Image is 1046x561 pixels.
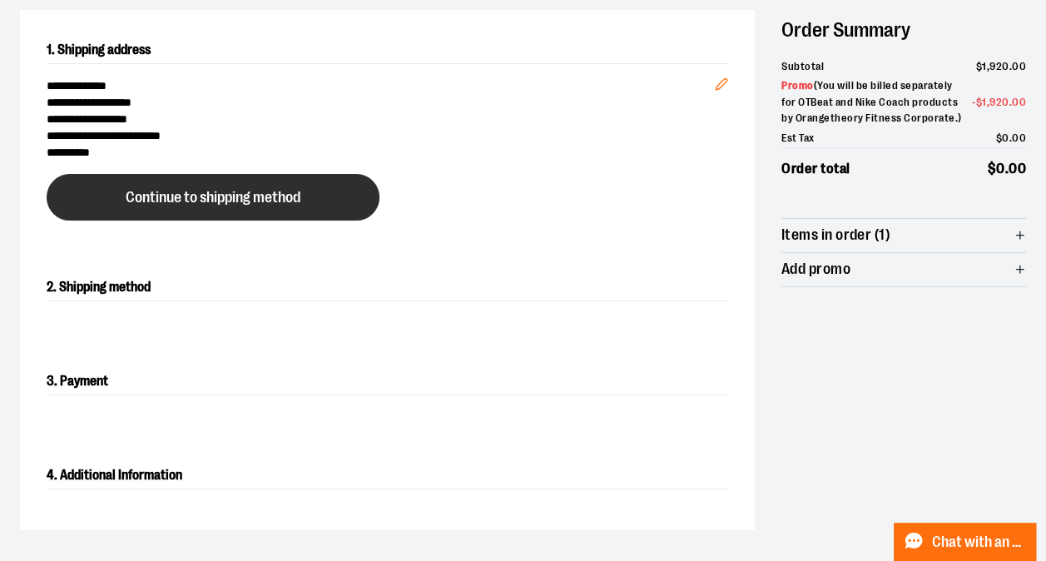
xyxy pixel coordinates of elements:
span: 00 [1012,132,1026,144]
span: $ [988,161,997,176]
span: , [987,96,990,108]
h2: Order Summary [781,10,1026,50]
span: 00 [1012,60,1026,72]
span: 0 [1002,132,1009,144]
span: Continue to shipping method [126,190,300,206]
span: ( You will be billed separately for OTBeat and Nike Coach products by Orangetheory Fitness Corpor... [781,79,962,124]
h2: 1. Shipping address [47,37,728,64]
button: Chat with an Expert [894,523,1037,561]
span: $ [976,60,983,72]
span: Order total [781,158,850,180]
button: Continue to shipping method [47,174,379,221]
span: Est Tax [781,130,815,146]
span: . [1009,60,1013,72]
span: - [972,94,1026,111]
span: 1 [982,60,987,72]
span: $ [976,96,983,108]
span: 920 [989,60,1009,72]
button: Edit [701,51,741,109]
span: . [1005,161,1009,176]
h2: 3. Payment [47,368,728,395]
span: Promo [781,79,814,92]
button: Items in order (1) [781,219,1026,252]
h2: 2. Shipping method [47,274,728,301]
span: Subtotal [781,58,824,75]
span: Chat with an Expert [932,534,1026,550]
span: $ [996,132,1003,144]
h2: 4. Additional Information [47,462,728,489]
span: 00 [1012,96,1026,108]
span: 00 [1009,161,1026,176]
span: Add promo [781,261,850,277]
span: Items in order (1) [781,227,890,243]
span: 1 [982,96,987,108]
span: 0 [996,161,1005,176]
span: 920 [989,96,1009,108]
span: , [987,60,990,72]
span: . [1009,96,1013,108]
button: Add promo [781,253,1026,286]
span: . [1009,132,1013,144]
